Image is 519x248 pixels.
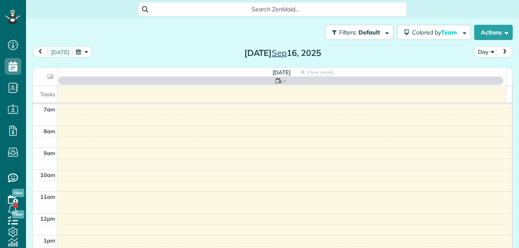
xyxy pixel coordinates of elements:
span: 7am [44,106,55,113]
span: 1pm [44,237,55,244]
span: Sep [272,47,287,58]
button: Day [474,46,498,58]
span: - [283,77,286,85]
h2: [DATE] 16, 2025 [230,48,335,58]
span: Default [358,29,381,36]
span: Filters: [339,29,357,36]
span: 11am [40,193,55,200]
button: [DATE] [47,46,73,58]
span: Tasks [40,91,55,98]
span: Team [441,29,458,36]
span: New [12,189,24,197]
span: 10am [40,171,55,178]
span: Colored by [412,29,460,36]
button: prev [32,46,48,58]
span: View week [306,69,333,76]
button: Filters: Default [325,25,393,40]
span: 8am [44,128,55,135]
span: [DATE] [272,69,291,76]
button: next [497,46,513,58]
button: Colored byTeam [397,25,471,40]
button: Actions [474,25,513,40]
span: 12pm [40,215,55,222]
span: 9am [44,150,55,156]
a: Filters: Default [321,25,393,40]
